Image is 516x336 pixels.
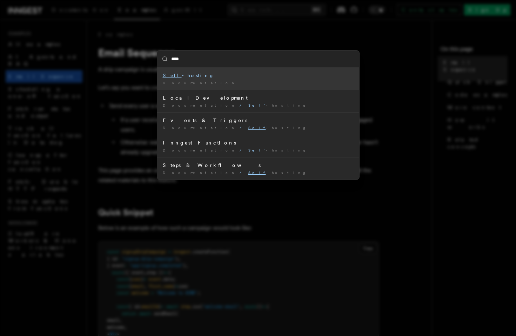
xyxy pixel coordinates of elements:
[248,148,306,152] span: -hosting
[163,103,237,107] span: Documentation
[248,170,266,175] mark: Self
[163,126,237,130] span: Documentation
[163,72,354,79] div: -hosting
[240,148,246,152] span: /
[163,170,237,175] span: Documentation
[163,73,182,78] mark: Self
[163,94,354,101] div: Local Development
[163,162,354,169] div: Steps & Workflows
[240,170,246,175] span: /
[163,81,237,85] span: Documentation
[240,126,246,130] span: /
[248,126,306,130] span: -hosting
[248,170,306,175] span: -hosting
[163,139,354,146] div: Inngest Functions
[248,126,266,130] mark: Self
[240,103,246,107] span: /
[163,117,354,124] div: Events & Triggers
[248,103,306,107] span: -hosting
[248,148,266,152] mark: Self
[163,148,237,152] span: Documentation
[248,103,266,107] mark: Self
